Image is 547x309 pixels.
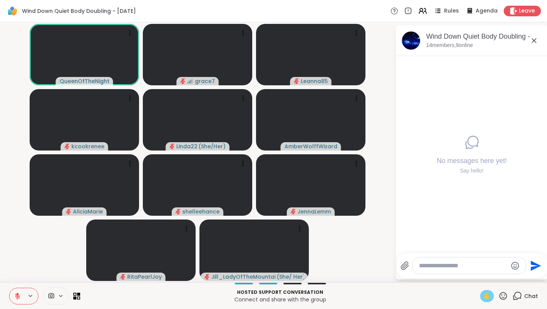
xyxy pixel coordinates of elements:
span: Wind Down Quiet Body Doubling - [DATE] [22,7,136,15]
span: AmberWolffWizard [285,143,337,150]
span: ( She/Her ) [198,143,226,150]
span: kcookrenee [71,143,104,150]
span: Agenda [476,7,498,15]
span: QueenOfTheNight [60,77,109,85]
span: Chat [524,292,538,300]
p: Hosted support conversation [85,289,476,296]
textarea: Type your message [419,262,507,270]
span: ✋ [483,292,491,301]
button: Send [526,257,543,274]
img: ShareWell Logomark [6,5,19,17]
span: Linda22 [176,143,198,150]
span: shelleehance [182,208,220,215]
img: Wind Down Quiet Body Doubling - Tuesday, Sep 09 [402,31,420,50]
span: ( She/ Her ) [277,273,304,281]
span: audio-muted [294,78,299,84]
span: Jill_LadyOfTheMountain [211,273,276,281]
span: audio-muted [65,144,70,149]
span: audio-muted [169,144,175,149]
span: audio-muted [204,274,210,279]
span: Rules [444,7,459,15]
p: 14 members, 9 online [426,42,473,49]
span: Leave [519,7,535,15]
span: AliciaMarie [73,208,103,215]
span: audio-muted [66,209,71,214]
span: audio-muted [291,209,296,214]
span: JennaLemm [297,208,331,215]
button: Emoji picker [511,261,520,270]
div: Wind Down Quiet Body Doubling - [DATE] [426,32,542,41]
span: audio-muted [120,274,126,279]
span: audio-muted [180,78,186,84]
span: audio-muted [175,209,181,214]
p: Connect and share with the group [85,296,476,303]
h4: No messages here yet! [436,156,507,166]
div: Say hello! [436,167,507,175]
span: grace7 [195,77,215,85]
span: Leanna85 [301,77,328,85]
span: RitaPearlJoy [127,273,162,281]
